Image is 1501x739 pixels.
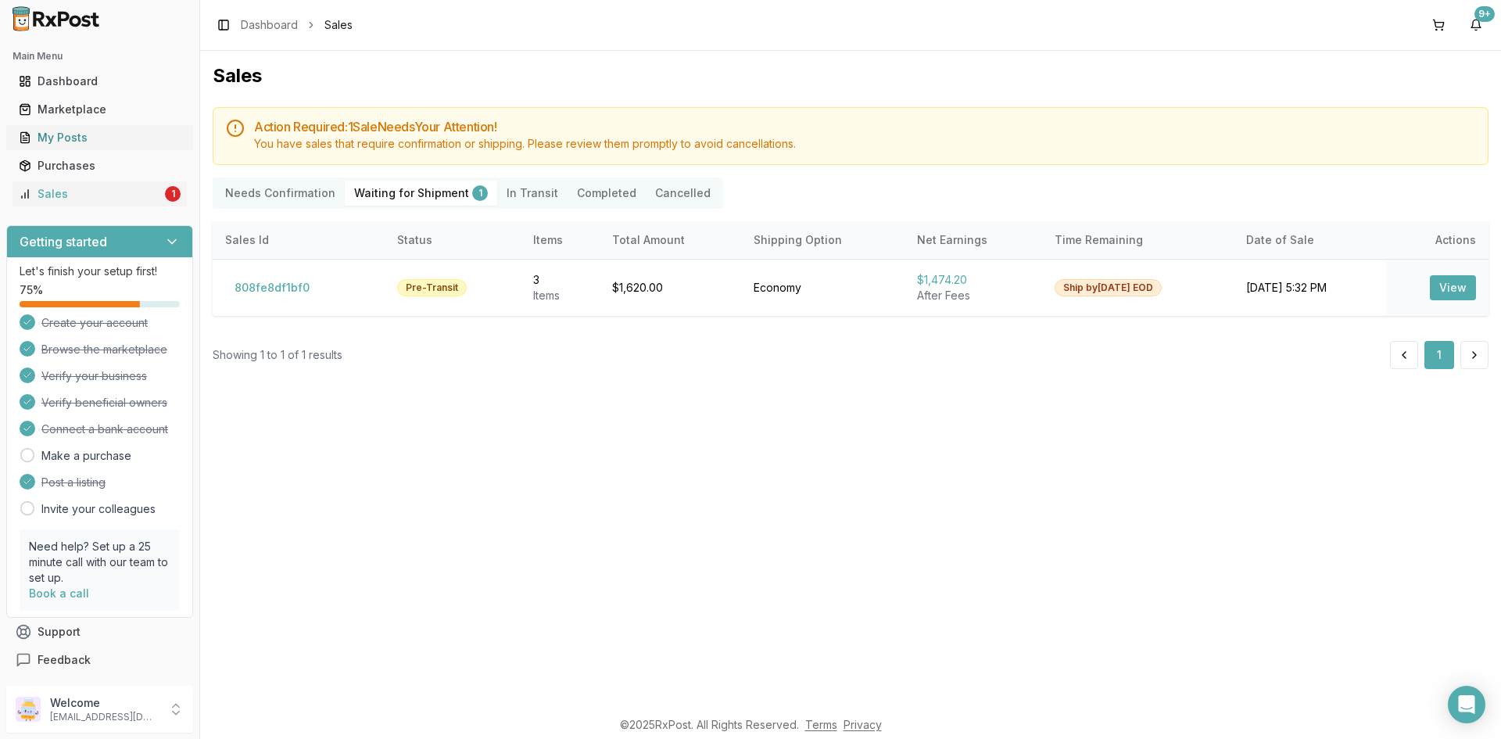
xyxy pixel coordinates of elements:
[917,272,1030,288] div: $1,474.20
[6,69,193,94] button: Dashboard
[6,6,106,31] img: RxPost Logo
[213,63,1488,88] h1: Sales
[19,130,181,145] div: My Posts
[324,17,353,33] span: Sales
[41,315,148,331] span: Create your account
[844,718,882,731] a: Privacy
[13,152,187,180] a: Purchases
[1042,221,1233,259] th: Time Remaining
[805,718,837,731] a: Terms
[917,288,1030,303] div: After Fees
[38,652,91,668] span: Feedback
[19,158,181,174] div: Purchases
[568,181,646,206] button: Completed
[20,232,107,251] h3: Getting started
[16,697,41,722] img: User avatar
[533,272,587,288] div: 3
[216,181,345,206] button: Needs Confirmation
[754,280,892,296] div: Economy
[225,275,319,300] button: 808fe8df1bf0
[1463,13,1488,38] button: 9+
[385,221,521,259] th: Status
[397,279,467,296] div: Pre-Transit
[41,368,147,384] span: Verify your business
[1055,279,1162,296] div: Ship by [DATE] EOD
[213,221,385,259] th: Sales Id
[600,221,741,259] th: Total Amount
[741,221,905,259] th: Shipping Option
[345,181,497,206] button: Waiting for Shipment
[6,153,193,178] button: Purchases
[533,288,587,303] div: Item s
[1246,280,1374,296] div: [DATE] 5:32 PM
[29,539,170,586] p: Need help? Set up a 25 minute call with our team to set up.
[254,120,1475,133] h5: Action Required: 1 Sale Need s Your Attention!
[13,124,187,152] a: My Posts
[41,475,106,490] span: Post a listing
[6,618,193,646] button: Support
[1386,221,1489,259] th: Actions
[521,221,600,259] th: Items
[1474,6,1495,22] div: 9+
[20,264,180,279] p: Let's finish your setup first!
[1234,221,1386,259] th: Date of Sale
[472,185,488,201] div: 1
[50,711,159,723] p: [EMAIL_ADDRESS][DOMAIN_NAME]
[497,181,568,206] button: In Transit
[13,180,187,208] a: Sales1
[29,587,89,600] a: Book a call
[254,136,1475,152] div: You have sales that require confirmation or shipping. Please review them promptly to avoid cancel...
[646,181,720,206] button: Cancelled
[165,186,181,202] div: 1
[19,102,181,117] div: Marketplace
[13,50,187,63] h2: Main Menu
[6,125,193,150] button: My Posts
[6,181,193,206] button: Sales1
[241,17,298,33] a: Dashboard
[41,342,167,357] span: Browse the marketplace
[612,280,729,296] div: $1,620.00
[1430,275,1476,300] button: View
[41,501,156,517] a: Invite your colleagues
[905,221,1042,259] th: Net Earnings
[19,186,162,202] div: Sales
[41,448,131,464] a: Make a purchase
[213,347,342,363] div: Showing 1 to 1 of 1 results
[41,422,168,437] span: Connect a bank account
[19,74,181,89] div: Dashboard
[13,95,187,124] a: Marketplace
[50,695,159,711] p: Welcome
[13,67,187,95] a: Dashboard
[41,395,167,411] span: Verify beneficial owners
[20,282,43,298] span: 75 %
[241,17,353,33] nav: breadcrumb
[6,97,193,122] button: Marketplace
[6,646,193,674] button: Feedback
[1448,686,1485,723] div: Open Intercom Messenger
[1424,341,1454,369] button: 1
